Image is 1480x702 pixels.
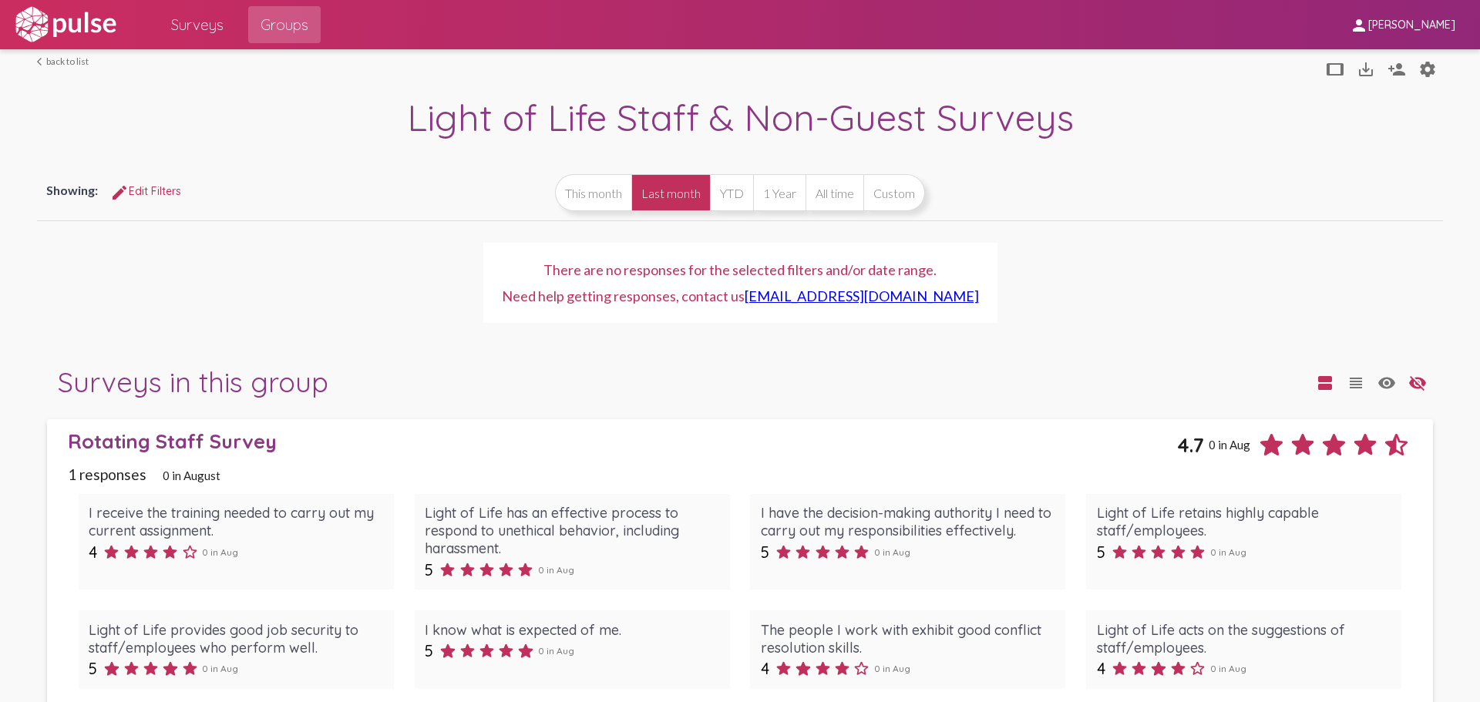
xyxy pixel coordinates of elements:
[1377,374,1396,392] mat-icon: language
[58,364,328,399] span: Surveys in this group
[1210,546,1246,558] span: 0 in Aug
[171,11,224,39] span: Surveys
[1371,366,1402,397] button: language
[1381,53,1412,84] button: Person
[1097,621,1391,657] div: Light of Life acts on the suggestions of staff/employees.
[89,621,383,657] div: Light of Life provides good job security to staff/employees who perform well.
[1097,504,1391,539] div: Light of Life retains highly capable staff/employees.
[248,6,321,43] a: Groups
[874,663,910,674] span: 0 in Aug
[538,564,574,576] span: 0 in Aug
[110,184,181,198] span: Edit Filters
[37,94,1443,144] div: Light of Life Staff & Non-Guest Surveys
[1347,374,1365,392] mat-icon: language
[1350,53,1381,84] button: Download
[202,546,238,558] span: 0 in Aug
[37,55,89,67] a: back to list
[710,174,753,211] button: YTD
[1418,60,1437,79] mat-icon: Person
[68,429,1176,453] div: Rotating Staff Survey
[631,174,710,211] button: Last month
[555,174,631,211] button: This month
[98,177,193,205] button: Edit FiltersEdit Filters
[68,465,146,483] span: 1 responses
[163,469,220,482] span: 0 in August
[89,659,97,678] span: 5
[1337,10,1468,39] button: [PERSON_NAME]
[12,5,119,44] img: white-logo.svg
[502,287,979,304] div: Need help getting responses, contact us
[761,659,769,678] span: 4
[89,504,383,539] div: I receive the training needed to carry out my current assignment.
[761,504,1055,539] div: I have the decision-making authority I need to carry out my responsibilities effectively.
[37,57,46,66] mat-icon: arrow_back_ios
[502,261,979,278] div: There are no responses for the selected filters and/or date range.
[1320,53,1350,84] button: tablet
[761,542,769,562] span: 5
[110,183,129,202] mat-icon: Edit Filters
[806,174,863,211] button: All time
[1177,433,1204,457] span: 4.7
[46,183,98,197] span: Showing:
[1368,18,1455,32] span: [PERSON_NAME]
[1316,374,1334,392] mat-icon: language
[538,645,574,657] span: 0 in Aug
[89,542,97,562] span: 4
[1350,16,1368,35] mat-icon: person
[753,174,806,211] button: 1 Year
[261,11,308,39] span: Groups
[159,6,236,43] a: Surveys
[202,663,238,674] span: 0 in Aug
[425,560,433,579] span: 5
[1097,659,1105,678] span: 4
[1408,374,1427,392] mat-icon: language
[874,546,910,558] span: 0 in Aug
[1209,438,1250,452] span: 0 in Aug
[1210,663,1246,674] span: 0 in Aug
[425,621,719,639] div: I know what is expected of me.
[425,504,719,557] div: Light of Life has an effective process to respond to unethical behavior, including harassment.
[745,287,979,304] a: [EMAIL_ADDRESS][DOMAIN_NAME]
[1402,366,1433,397] button: language
[425,641,433,660] span: 5
[761,621,1055,657] div: The people I work with exhibit good conflict resolution skills.
[1387,60,1406,79] mat-icon: Person
[1340,366,1371,397] button: language
[1310,366,1340,397] button: language
[1097,542,1105,562] span: 5
[1326,60,1344,79] mat-icon: tablet
[1357,60,1375,79] mat-icon: Download
[863,174,925,211] button: Custom
[1412,53,1443,84] button: Person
